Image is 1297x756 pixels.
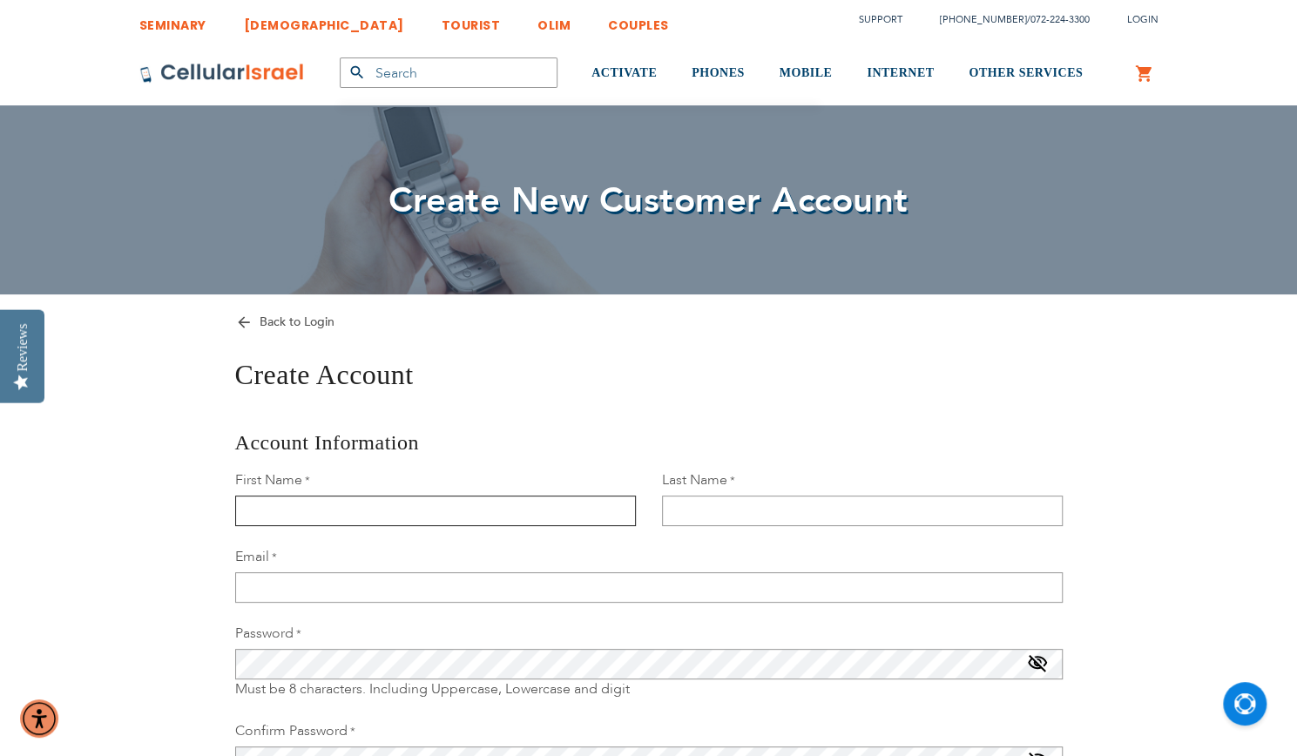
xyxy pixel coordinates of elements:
span: ACTIVATE [591,66,657,79]
a: Support [859,13,902,26]
div: Reviews [15,323,30,371]
span: Confirm Password [235,721,348,740]
a: OLIM [537,4,571,37]
a: OTHER SERVICES [969,41,1083,106]
span: Create New Customer Account [388,177,909,225]
a: SEMINARY [139,4,206,37]
span: Email [235,547,269,566]
a: Back to Login [235,314,334,330]
span: Create Account [235,359,414,390]
span: OTHER SERVICES [969,66,1083,79]
a: COUPLES [608,4,669,37]
span: INTERNET [867,66,934,79]
input: First Name [235,496,636,526]
input: Last Name [662,496,1063,526]
span: Last Name [662,470,727,489]
input: Search [340,57,557,88]
img: Cellular Israel Logo [139,63,305,84]
li: / [922,7,1090,32]
a: PHONES [692,41,745,106]
h3: Account Information [235,429,1063,457]
span: Must be 8 characters. Including Uppercase, Lowercase and digit [235,679,630,699]
span: Login [1127,13,1159,26]
a: MOBILE [780,41,833,106]
span: Password [235,624,294,643]
input: Email [235,572,1063,603]
span: Back to Login [260,314,334,330]
a: [DEMOGRAPHIC_DATA] [244,4,404,37]
span: First Name [235,470,302,489]
a: [PHONE_NUMBER] [940,13,1027,26]
span: PHONES [692,66,745,79]
a: ACTIVATE [591,41,657,106]
a: INTERNET [867,41,934,106]
div: Accessibility Menu [20,699,58,738]
a: 072-224-3300 [1030,13,1090,26]
a: TOURIST [442,4,501,37]
span: MOBILE [780,66,833,79]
